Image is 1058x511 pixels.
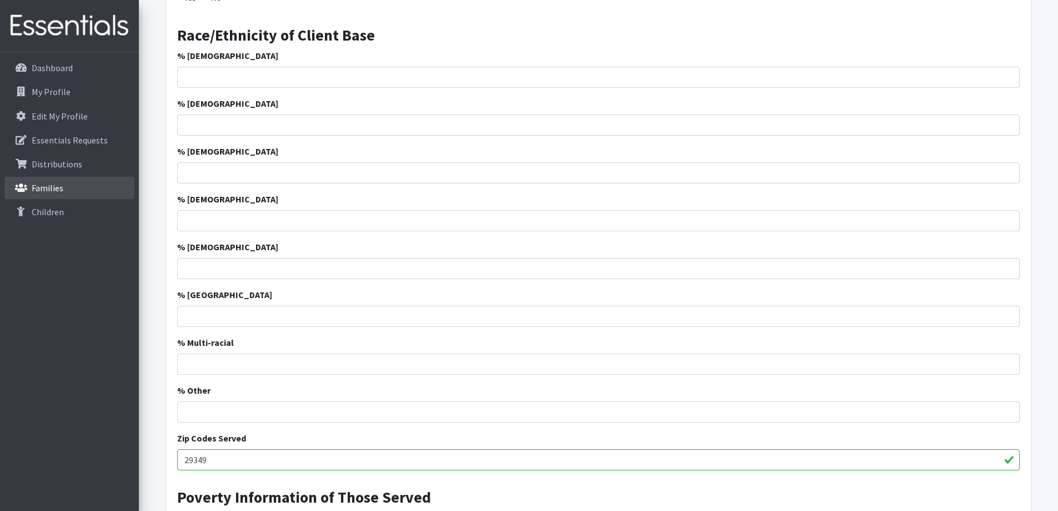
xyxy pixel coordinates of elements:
[4,153,134,175] a: Distributions
[177,288,272,301] label: % [GEOGRAPHIC_DATA]
[177,487,431,507] strong: Poverty Information of Those Served
[177,49,278,62] label: % [DEMOGRAPHIC_DATA]
[4,177,134,199] a: Families
[177,192,278,206] label: % [DEMOGRAPHIC_DATA]
[32,111,88,122] p: Edit My Profile
[4,105,134,127] a: Edit My Profile
[32,86,71,97] p: My Profile
[32,158,82,170] p: Distributions
[32,182,63,194] p: Families
[177,145,278,158] label: % [DEMOGRAPHIC_DATA]
[177,384,210,397] label: % Other
[4,7,134,44] img: HumanEssentials
[32,62,73,73] p: Dashboard
[32,135,108,146] p: Essentials Requests
[177,336,234,349] label: % Multi-racial
[4,129,134,151] a: Essentials Requests
[32,206,64,217] p: Children
[177,97,278,110] label: % [DEMOGRAPHIC_DATA]
[177,240,278,254] label: % [DEMOGRAPHIC_DATA]
[177,431,246,445] label: Zip Codes Served
[4,57,134,79] a: Dashboard
[4,201,134,223] a: Children
[4,81,134,103] a: My Profile
[177,25,375,45] strong: Race/Ethnicity of Client Base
